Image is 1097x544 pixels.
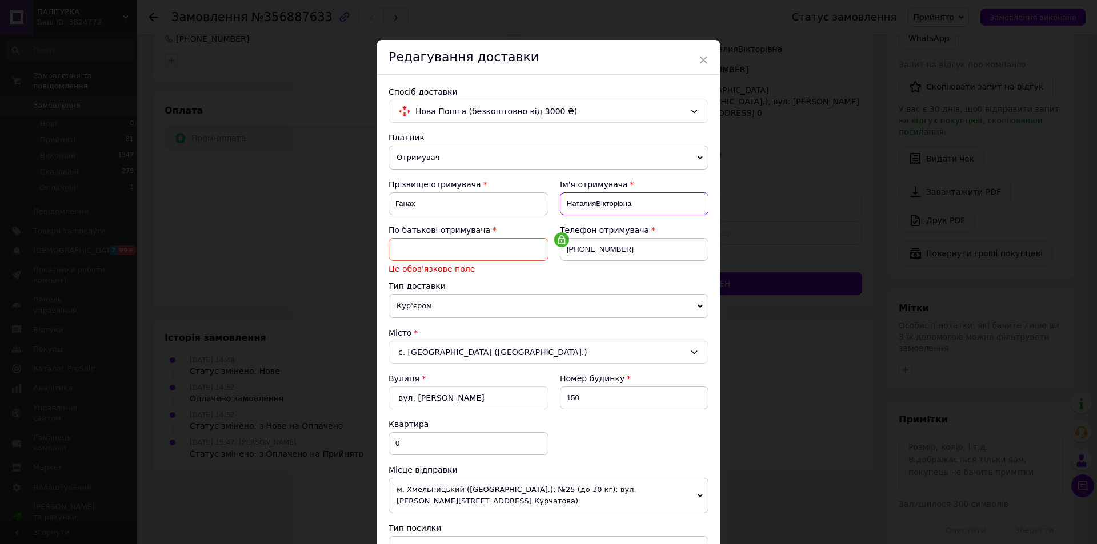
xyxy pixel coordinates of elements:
[389,86,708,98] div: Спосіб доставки
[389,478,708,513] span: м. Хмельницький ([GEOGRAPHIC_DATA].): №25 (до 30 кг): вул. [PERSON_NAME][STREET_ADDRESS] Курчатова)
[389,281,446,291] span: Тип доставки
[389,420,429,429] span: Квартира
[389,146,708,170] span: Отримувач
[377,40,720,75] div: Редагування доставки
[389,180,481,189] span: Прізвище отримувача
[560,374,624,383] span: Номер будинку
[389,327,708,339] div: Місто
[698,50,708,70] span: ×
[560,225,649,235] span: Телефон отримувача
[389,374,419,383] label: Вулиця
[415,105,685,118] span: Нова Пошта (безкоштовно від 3000 ₴)
[389,341,708,364] div: с. [GEOGRAPHIC_DATA] ([GEOGRAPHIC_DATA].)
[389,225,490,235] span: По батькові отримувача
[389,263,548,275] span: Це обов'язкове поле
[389,133,425,142] span: Платник
[389,523,441,533] span: Тип посилки
[560,238,708,261] input: +380
[560,180,628,189] span: Ім'я отримувача
[389,294,708,318] span: Кур'єром
[389,465,458,474] span: Місце відправки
